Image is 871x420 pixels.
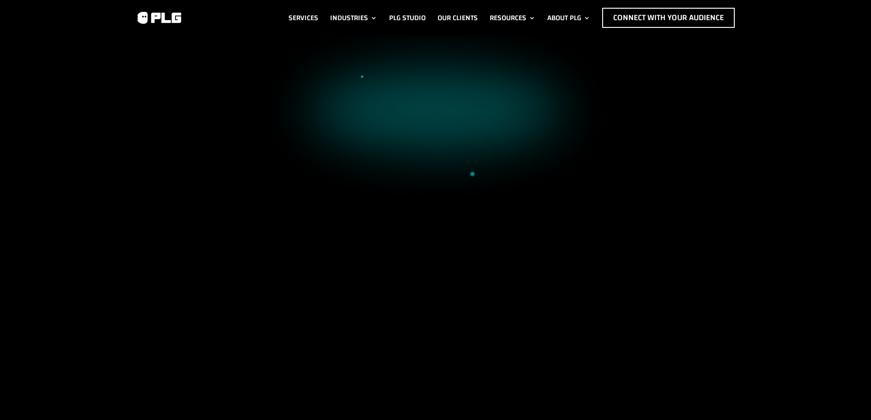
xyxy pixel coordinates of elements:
a: About PLG [547,8,590,28]
a: Connect with Your Audience [602,8,735,28]
a: Our Clients [438,8,478,28]
a: PLG Studio [389,8,426,28]
a: Resources [490,8,535,28]
a: Industries [330,8,377,28]
a: Services [289,8,318,28]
